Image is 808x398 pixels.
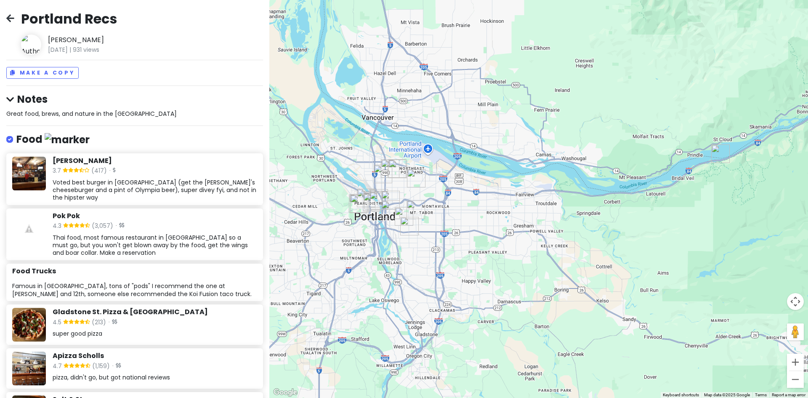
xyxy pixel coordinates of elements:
[369,191,388,210] div: Voodoo Doughnut
[363,193,382,211] div: Multnomah Whiskey Library
[106,318,117,329] span: ·
[12,267,56,276] h6: Food Trucks
[53,374,257,381] div: pizza, didn't go, but got national reviews
[663,392,699,398] button: Keyboard shortcuts
[53,179,257,202] div: Voted best burger in [GEOGRAPHIC_DATA] (get the [PERSON_NAME]'s cheeseburger and a pint of Olympi...
[374,165,392,183] div: Dos Hermanos
[53,212,80,221] h6: Pok Pok
[787,354,804,371] button: Zoom in
[53,352,104,361] h6: Apizza Scholls
[21,35,41,55] img: Author
[113,222,124,232] span: ·
[369,189,388,208] div: Lan Su Chinese Garden
[92,318,106,329] span: (213)
[12,352,46,385] img: Place
[12,308,46,342] img: Place
[381,159,399,178] div: Caravan - The Tiny House Hotel
[364,191,383,209] div: Powell's City of Books
[711,144,730,163] div: Multnomah Falls
[271,387,299,398] a: Open this area in Google Maps (opens a new window)
[407,169,425,187] div: Stanich's
[787,293,804,310] button: Map camera controls
[350,195,369,213] div: International Rose Test Garden
[48,45,117,54] span: [DATE] 931 views
[349,194,367,213] div: Portland Japanese Garden
[6,93,263,106] h4: Notes
[357,189,375,207] div: Ken's Artisan Bakery
[16,133,90,147] h4: Food
[69,45,71,54] span: |
[6,110,177,118] span: Great food, brews, and nature in the [GEOGRAPHIC_DATA]
[92,361,110,372] span: (1,159)
[388,159,406,178] div: Salt & Straw
[91,166,107,177] span: (417)
[53,221,63,232] span: 4.3
[21,10,117,28] h2: Portland Recs
[107,167,115,177] span: ·
[388,160,407,178] div: Great Notion Brewing and Barrel House
[755,393,767,397] a: Terms
[407,200,425,219] div: Apizza Scholls
[363,192,382,211] div: Tasty n Alder
[53,234,257,257] div: Thai food, most famous restaurant in [GEOGRAPHIC_DATA] so a must go, but you won't get blown away...
[45,133,90,146] img: marker
[271,387,299,398] img: Google
[48,35,117,45] span: [PERSON_NAME]
[787,323,804,340] button: Drag Pegman onto the map to open Street View
[381,200,400,219] div: Food Trucks
[395,207,413,226] div: Pok Pok
[92,221,113,232] span: (3,057)
[53,166,63,177] span: 3.7
[53,361,64,372] span: 4.7
[12,212,46,246] img: Place
[381,191,400,209] div: Noble Rot
[772,393,805,397] a: Report a map error
[704,393,750,397] span: Map data ©2025 Google
[53,330,257,337] div: super good pizza
[53,157,112,166] h6: [PERSON_NAME]
[787,371,804,388] button: Zoom out
[6,67,79,79] button: Make a Copy
[53,318,63,329] span: 4.5
[110,362,121,372] span: ·
[53,308,208,317] h6: Gladstone St. Pizza & [GEOGRAPHIC_DATA]
[400,217,419,235] div: Gladstone St. Pizza & Saint Pizza Lounge
[12,282,257,297] div: Famous in [GEOGRAPHIC_DATA], tons of "pods" I recommend the one at [PERSON_NAME] and 12th, someon...
[12,157,46,190] img: Place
